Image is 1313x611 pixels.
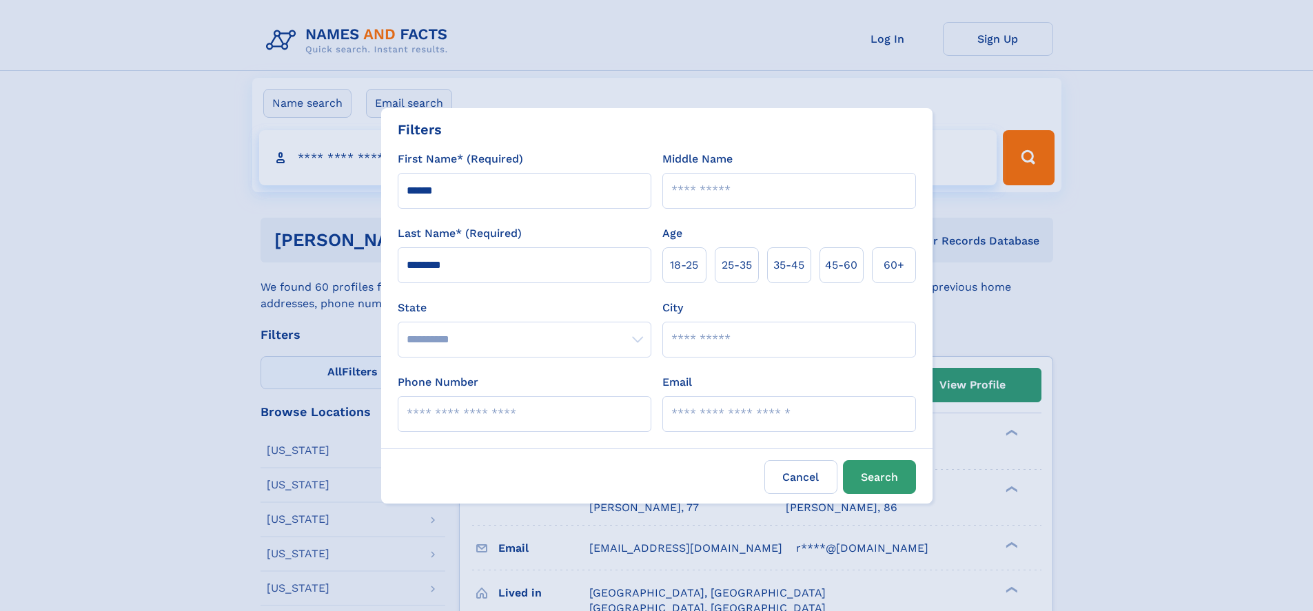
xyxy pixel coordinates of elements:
label: City [662,300,683,316]
label: Phone Number [398,374,478,391]
label: State [398,300,651,316]
label: Age [662,225,682,242]
span: 25‑35 [722,257,752,273]
span: 45‑60 [825,257,857,273]
button: Search [843,460,916,494]
label: First Name* (Required) [398,151,523,167]
span: 18‑25 [670,257,698,273]
label: Middle Name [662,151,733,167]
label: Cancel [764,460,837,494]
span: 60+ [884,257,904,273]
div: Filters [398,119,442,140]
span: 35‑45 [773,257,804,273]
label: Last Name* (Required) [398,225,522,242]
label: Email [662,374,692,391]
